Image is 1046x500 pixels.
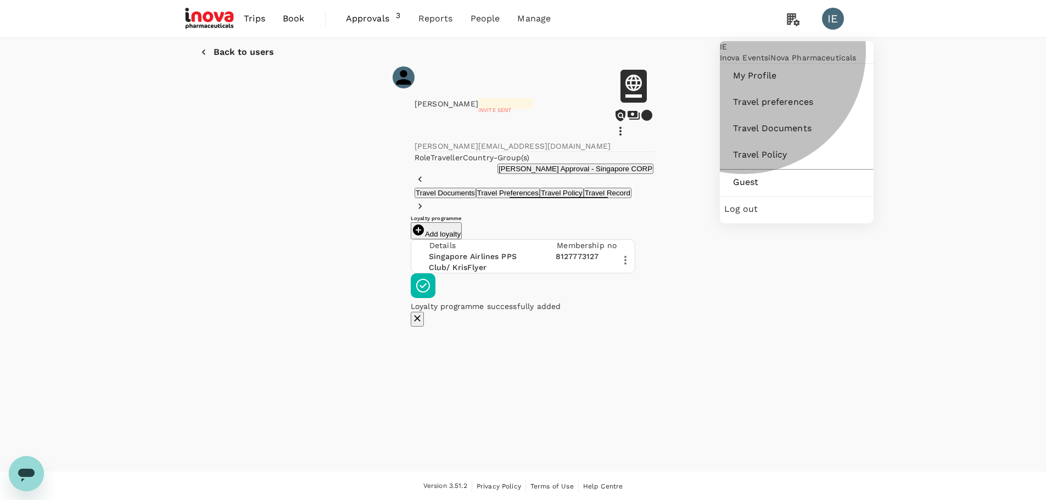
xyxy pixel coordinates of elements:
[411,312,424,327] button: Close
[724,116,869,141] a: Travel Documents
[415,188,476,198] button: Travel Documents
[724,203,869,216] span: Log out
[733,148,860,161] span: Travel Policy
[415,142,611,150] span: [PERSON_NAME][EMAIL_ADDRESS][DOMAIN_NAME]
[540,188,584,198] button: Travel Policy
[494,153,497,162] span: -
[530,482,574,490] span: Terms of Use
[415,153,430,162] span: Role
[497,153,529,162] span: Group(s)
[411,215,635,222] h6: Loyalty programme
[530,480,574,492] a: Terms of Use
[720,41,874,52] div: IE
[471,12,500,25] span: People
[429,241,456,250] span: Details
[283,12,305,25] span: Book
[214,47,274,57] p: Back to users
[423,481,467,492] span: Version 3.51.2
[724,143,869,167] a: Travel Policy
[476,188,540,198] button: Travel Preferences
[733,122,860,135] span: Travel Documents
[733,176,860,189] span: Guest
[822,8,844,30] div: IE
[584,188,631,198] button: Travel Record
[415,99,478,108] span: [PERSON_NAME]
[411,301,635,312] p: Loyalty programme successfully added
[430,153,463,162] span: Traveller
[478,106,533,114] p: Invite sent
[583,480,623,492] a: Help Centre
[733,95,860,109] span: Travel preferences
[244,12,265,25] span: Trips
[733,69,860,82] span: My Profile
[557,241,617,250] span: Membership no
[724,90,869,114] a: Travel preferences
[556,251,599,262] p: 8127773127
[396,10,400,27] span: 3
[497,164,653,174] button: [PERSON_NAME] Approval - Singapore CORP
[9,456,44,491] iframe: Button to launch messaging window
[429,251,539,273] p: Singapore Airlines PPS Club/ KrisFlyer
[463,153,494,162] span: Country
[477,480,521,492] a: Privacy Policy
[724,197,869,221] div: Log out
[185,38,289,66] button: Back to users
[724,64,869,88] a: My Profile
[477,482,521,490] span: Privacy Policy
[720,53,769,62] span: Inova Events
[768,53,856,62] span: iNova Pharmaceuticals
[185,7,236,31] img: iNova Pharmaceuticals
[418,12,453,25] span: Reports
[346,12,396,25] span: Approvals
[499,165,652,173] span: [PERSON_NAME] Approval - Singapore CORP
[517,12,551,25] span: Manage
[724,170,869,194] a: Guest
[583,482,623,490] span: Help Centre
[411,222,462,239] button: Add loyalty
